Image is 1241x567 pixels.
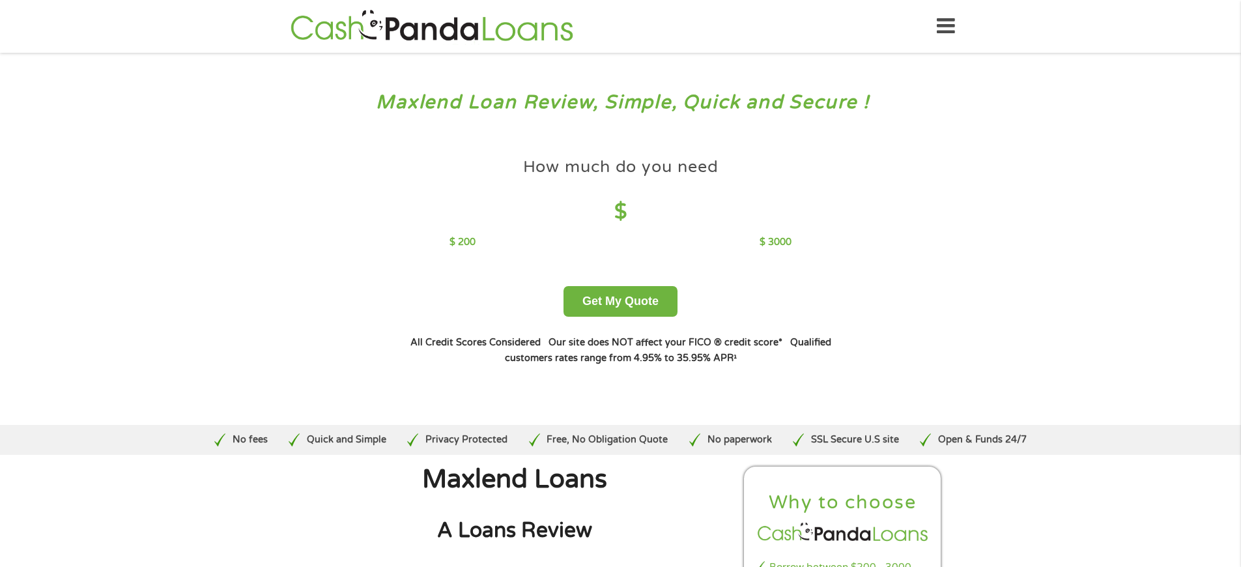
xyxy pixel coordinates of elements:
[547,433,668,447] p: Free, No Obligation Quote
[563,286,678,317] button: Get My Quote
[307,433,386,447] p: Quick and Simple
[410,337,541,348] strong: All Credit Scores Considered
[449,199,792,225] h4: $
[38,91,1204,115] h3: Maxlend Loan Review, Simple, Quick and Secure !
[549,337,782,348] strong: Our site does NOT affect your FICO ® credit score*
[233,433,268,447] p: No fees
[287,8,577,45] img: GetLoanNow Logo
[449,235,476,250] p: $ 200
[298,517,731,544] h2: A Loans Review
[755,491,931,515] h2: Why to choose
[422,464,607,495] span: Maxlend Loans
[425,433,507,447] p: Privacy Protected
[760,235,792,250] p: $ 3000
[523,156,719,178] h4: How much do you need
[938,433,1027,447] p: Open & Funds 24/7
[811,433,899,447] p: SSL Secure U.S site
[707,433,772,447] p: No paperwork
